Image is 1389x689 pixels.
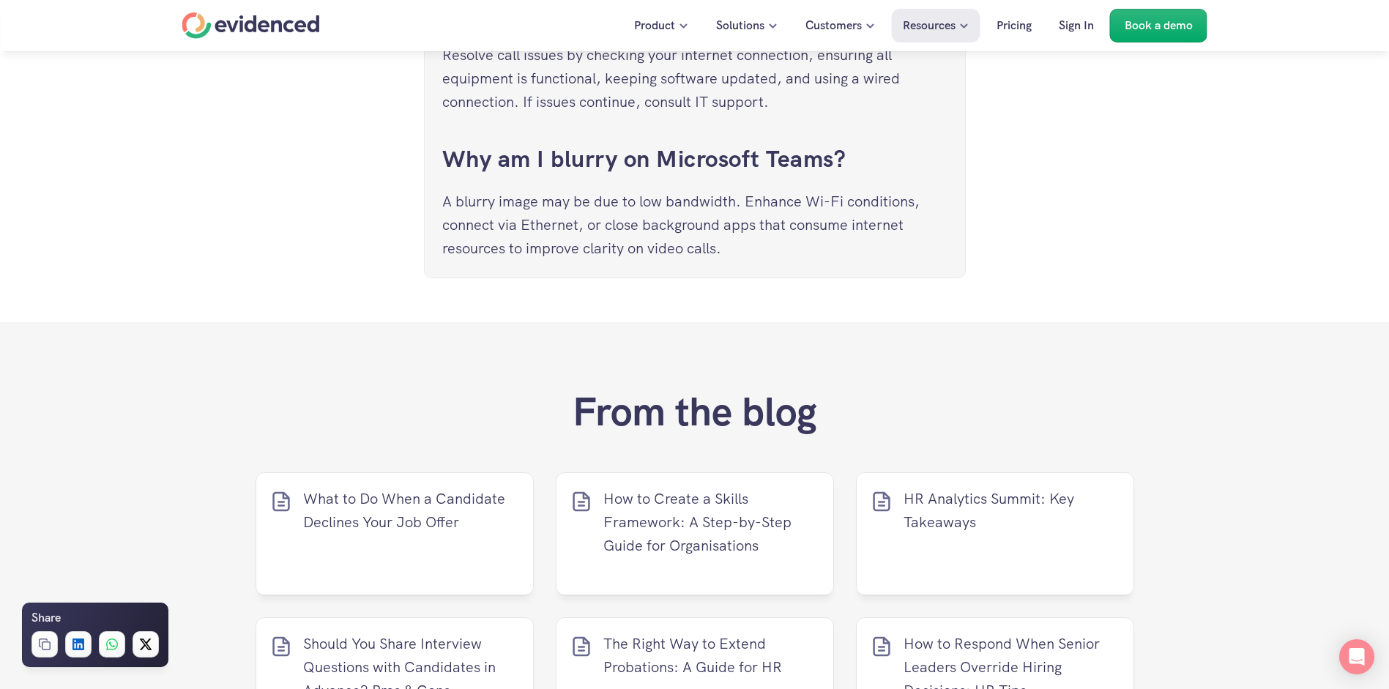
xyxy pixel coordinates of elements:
p: Pricing [997,16,1032,35]
a: Sign In [1048,9,1105,42]
a: Home [182,12,320,39]
h2: From the blog [573,388,817,436]
a: What to Do When a Candidate Declines Your Job Offer [256,472,534,595]
p: HR Analytics Summit: Key Takeaways [904,487,1120,534]
a: Book a demo [1110,9,1207,42]
p: Product [634,16,675,35]
a: How to Create a Skills Framework: A Step-by-Step Guide for Organisations [556,472,834,595]
p: Solutions [716,16,764,35]
p: A blurry image may be due to low bandwidth. Enhance Wi-Fi conditions, connect via Ethernet, or cl... [442,190,947,260]
p: Resources [903,16,956,35]
p: What to Do When a Candidate Declines Your Job Offer [303,487,519,534]
a: Pricing [986,9,1043,42]
h6: Share [31,608,61,627]
div: Open Intercom Messenger [1339,639,1374,674]
p: Book a demo [1125,16,1193,35]
p: Sign In [1059,16,1094,35]
a: Why am I blurry on Microsoft Teams? [442,144,846,174]
a: HR Analytics Summit: Key Takeaways [856,472,1134,595]
p: How to Create a Skills Framework: A Step-by-Step Guide for Organisations [603,487,819,557]
p: The Right Way to Extend Probations: A Guide for HR [603,632,819,679]
p: Customers [805,16,862,35]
